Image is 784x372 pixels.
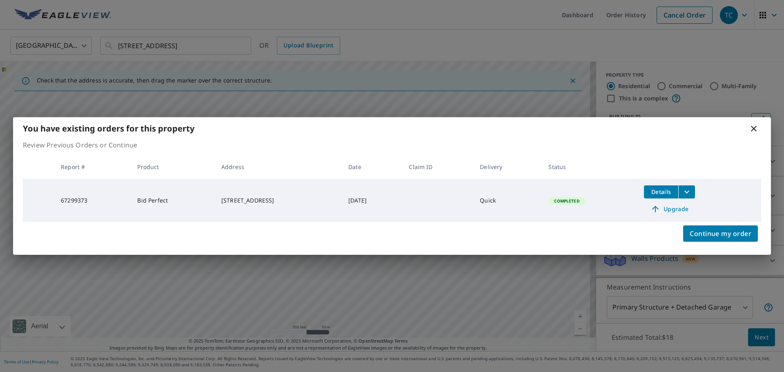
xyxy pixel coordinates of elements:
b: You have existing orders for this property [23,123,194,134]
span: Completed [549,198,584,204]
td: Bid Perfect [131,179,215,222]
a: Upgrade [644,203,695,216]
span: Details [649,188,673,196]
th: Report # [54,155,131,179]
p: Review Previous Orders or Continue [23,140,761,150]
button: filesDropdownBtn-67299373 [678,185,695,198]
th: Date [342,155,402,179]
th: Product [131,155,215,179]
td: Quick [473,179,542,222]
td: [DATE] [342,179,402,222]
button: detailsBtn-67299373 [644,185,678,198]
th: Status [542,155,637,179]
button: Continue my order [683,225,758,242]
td: 67299373 [54,179,131,222]
span: Continue my order [690,228,751,239]
th: Address [215,155,342,179]
th: Delivery [473,155,542,179]
th: Claim ID [402,155,473,179]
span: Upgrade [649,204,690,214]
div: [STREET_ADDRESS] [221,196,335,205]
